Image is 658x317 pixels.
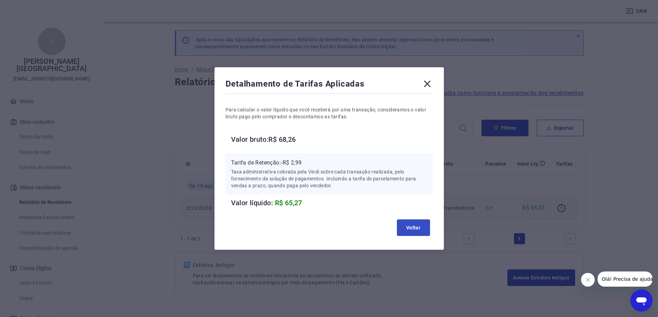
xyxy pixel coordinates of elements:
[226,78,433,92] div: Detalhamento de Tarifas Aplicadas
[4,5,58,10] span: Olá! Precisa de ajuda?
[598,271,652,287] iframe: Mensagem da empresa
[275,199,302,207] span: R$ 65,27
[231,168,427,189] p: Taxa administrativa cobrada pela Vindi sobre cada transação realizada, pelo fornecimento da soluç...
[231,159,427,167] p: Tarifa de Retenção: -R$ 2,99
[231,197,433,208] h6: Valor líquido:
[226,106,433,120] p: Para calcular o valor líquido que você receberá por uma transação, consideramos o valor bruto pag...
[630,289,652,311] iframe: Botão para abrir a janela de mensagens
[231,134,433,145] h6: Valor bruto: R$ 68,26
[397,219,430,236] button: Voltar
[581,273,595,287] iframe: Fechar mensagem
